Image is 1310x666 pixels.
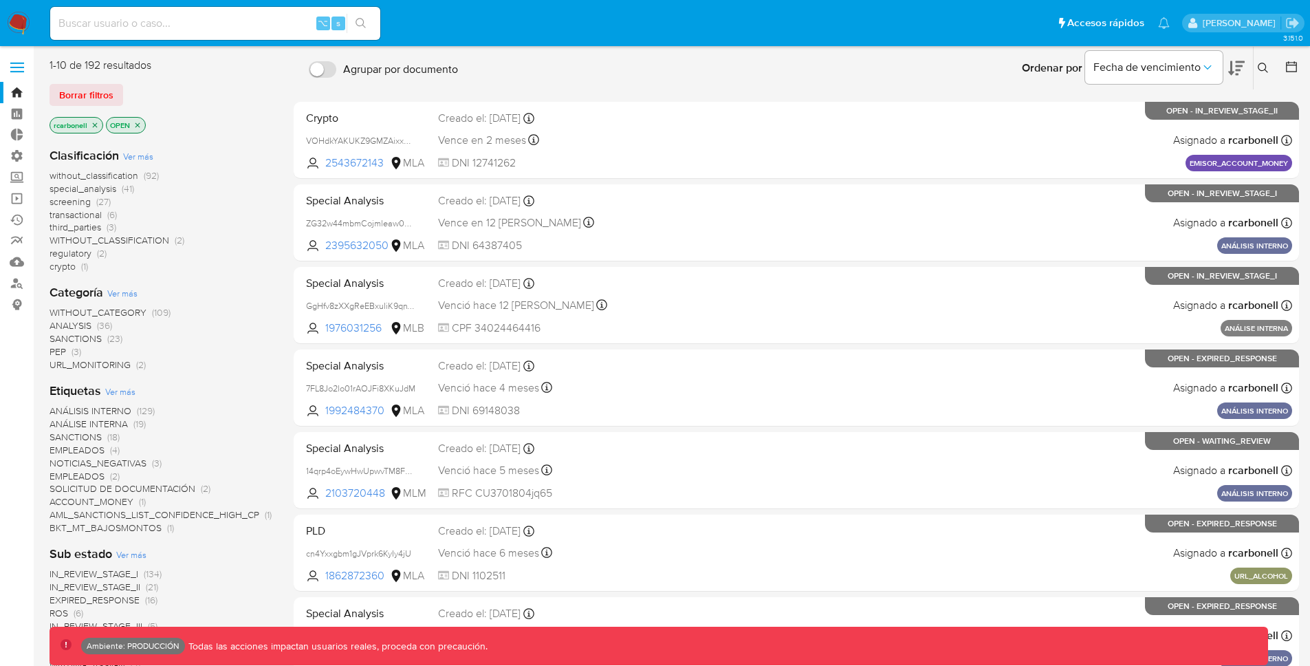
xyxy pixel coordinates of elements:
p: ramiro.carbonell@mercadolibre.com.co [1203,17,1280,30]
span: s [336,17,340,30]
span: Accesos rápidos [1067,16,1144,30]
a: Salir [1285,16,1300,30]
input: Buscar usuario o caso... [50,14,380,32]
p: Ambiente: PRODUCCIÓN [87,643,179,649]
p: Todas las acciones impactan usuarios reales, proceda con precaución. [185,640,488,653]
span: ⌥ [318,17,328,30]
a: Notificaciones [1158,17,1170,29]
button: search-icon [347,14,375,33]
